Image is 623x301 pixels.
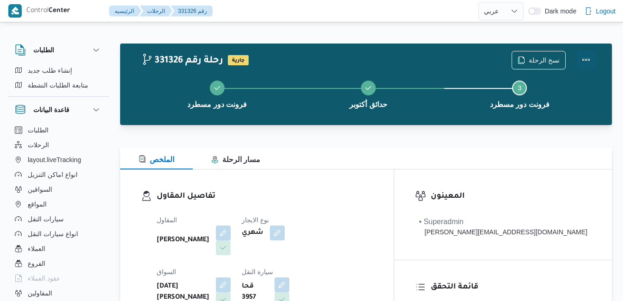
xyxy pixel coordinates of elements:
[28,65,72,76] span: إنشاء طلب جديد
[141,55,223,67] h2: 331326 رحلة رقم
[28,288,52,299] span: المقاولين
[28,139,49,150] span: الرحلات
[28,243,45,254] span: العملاء
[518,84,521,92] span: 3
[11,123,105,138] button: الطلبات
[15,44,102,56] button: الطلبات
[11,167,105,182] button: انواع اماكن التنزيل
[11,78,105,93] button: متابعة الطلبات النشطة
[419,216,587,227] div: • Superadmin
[28,169,78,180] span: انواع اماكن التنزيل
[8,4,22,18] img: X8yXhbKr1z7QwAAAABJRU5ErkJggg==
[157,216,177,224] span: المقاول
[157,268,176,276] span: السواق
[11,226,105,241] button: انواع سيارات النقل
[49,7,70,15] b: Center
[140,6,172,17] button: الرحلات
[187,99,247,110] span: فرونت دور مسطرد
[28,228,78,239] span: انواع سيارات النقل
[157,190,373,203] h3: تفاصيل المقاول
[33,44,54,56] h3: الطلبات
[444,69,595,118] button: فرونت دور مسطرد
[211,156,260,163] span: مسار الرحلة
[529,55,560,66] span: نسخ الرحلة
[28,273,60,284] span: عقود العملاء
[9,264,39,292] iframe: chat widget
[232,58,244,63] b: جارية
[581,2,619,20] button: Logout
[419,227,587,237] div: [PERSON_NAME][EMAIL_ADDRESS][DOMAIN_NAME]
[11,63,105,78] button: إنشاء طلب جديد
[109,6,141,17] button: الرئيسيه
[512,51,566,69] button: نسخ الرحلة
[28,213,64,225] span: سيارات النقل
[141,69,293,118] button: فرونت دور مسطرد
[577,50,595,69] button: Actions
[365,84,372,92] svg: Step 2 is complete
[7,63,109,96] div: الطلبات
[28,80,88,91] span: متابعة الطلبات النشطة
[228,55,249,65] span: جارية
[11,182,105,197] button: السواقين
[11,197,105,212] button: المواقع
[214,84,221,92] svg: Step 1 is complete
[28,184,52,195] span: السواقين
[242,216,269,224] span: نوع الايجار
[171,6,213,17] button: 331326 رقم
[11,286,105,301] button: المقاولين
[28,258,45,269] span: الفروع
[11,138,105,152] button: الرحلات
[596,6,616,17] span: Logout
[431,190,591,203] h3: المعينون
[490,99,550,110] span: فرونت دور مسطرد
[28,199,47,210] span: المواقع
[11,256,105,271] button: الفروع
[157,235,209,246] b: [PERSON_NAME]
[541,7,576,15] span: Dark mode
[139,156,174,163] span: الملخص
[28,125,49,136] span: الطلبات
[293,69,444,118] button: حدائق أكتوبر
[11,241,105,256] button: العملاء
[11,212,105,226] button: سيارات النقل
[28,154,81,165] span: layout.liveTracking
[15,104,102,115] button: قاعدة البيانات
[431,281,591,294] h3: قائمة التحقق
[33,104,69,115] h3: قاعدة البيانات
[242,268,273,276] span: سيارة النقل
[11,152,105,167] button: layout.liveTracking
[349,99,387,110] span: حدائق أكتوبر
[419,216,587,237] span: • Superadmin mohamed.nabil@illa.com.eg
[242,227,263,238] b: شهري
[11,271,105,286] button: عقود العملاء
